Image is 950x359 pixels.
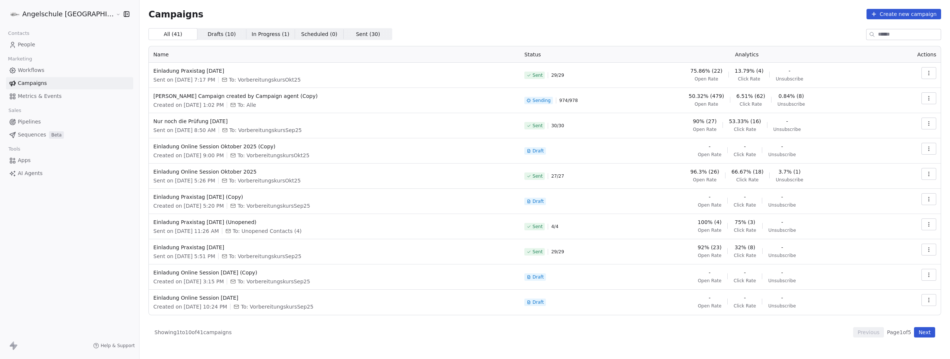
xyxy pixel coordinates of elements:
span: - [709,143,711,150]
span: Click Rate [740,101,762,107]
span: - [781,294,783,302]
span: Tools [5,144,23,155]
span: 75% (3) [735,218,755,226]
a: Pipelines [6,116,133,128]
span: Click Rate [734,278,756,284]
span: 96.3% (26) [690,168,719,175]
span: To: VorbereitungskursSep25 [237,202,310,210]
span: Einladung Online Session Oktober 2025 (Copy) [153,143,515,150]
span: Einladung Online Session Oktober 2025 [153,168,515,175]
span: Click Rate [734,202,756,208]
span: 32% (8) [735,244,755,251]
span: Einladung Praxistag [DATE] [153,67,515,75]
span: Click Rate [734,227,756,233]
span: Unsubscribe [769,227,796,233]
a: SequencesBeta [6,129,133,141]
span: To: Alle [237,101,256,109]
span: Draft [533,274,544,280]
span: Sales [5,105,24,116]
span: Open Rate [698,227,721,233]
span: [PERSON_NAME] Campaign created by Campaign agent (Copy) [153,92,515,100]
span: Created on [DATE] 10:24 PM [153,303,227,310]
span: 30 / 30 [551,123,564,129]
span: Unsubscribe [768,303,796,309]
span: 53.33% (16) [729,118,761,125]
span: Click Rate [736,177,759,183]
th: Analytics [613,46,881,63]
span: Sending [533,98,551,103]
span: To: VorbereitungskursSep25 [229,126,302,134]
span: Unsubscribe [776,177,803,183]
span: Created on [DATE] 9:00 PM [153,152,224,159]
span: To: VorbereitungskursSep25 [237,278,310,285]
span: Click Rate [734,303,756,309]
a: Help & Support [93,343,135,349]
span: Marketing [5,53,35,65]
span: - [744,143,746,150]
span: AI Agents [18,169,43,177]
button: Angelschule [GEOGRAPHIC_DATA] [9,8,111,20]
span: Einladung Praxistag [DATE] (Copy) [153,193,515,201]
span: Open Rate [698,303,721,309]
span: To: VorbereitungskursOkt25 [229,76,301,83]
span: Sent [533,249,543,255]
th: Actions [881,46,941,63]
span: Angelschule [GEOGRAPHIC_DATA] [22,9,114,19]
span: Unsubscribe [768,278,796,284]
span: Open Rate [693,126,717,132]
span: Sent on [DATE] 5:26 PM [153,177,215,184]
span: 974 / 978 [559,98,578,103]
a: Apps [6,154,133,167]
span: - [786,118,788,125]
span: Sent [533,224,543,230]
span: - [709,269,711,276]
span: - [709,193,711,201]
a: AI Agents [6,167,133,179]
span: Unsubscribe [777,101,805,107]
span: Open Rate [698,278,721,284]
span: Click Rate [734,253,756,258]
span: Created on [DATE] 3:15 PM [153,278,224,285]
span: Created on [DATE] 1:02 PM [153,101,224,109]
span: Unsubscribe [768,202,796,208]
span: Scheduled ( 0 ) [301,30,338,38]
span: 75.86% (22) [690,67,723,75]
span: - [709,294,711,302]
span: 66.67% (18) [731,168,764,175]
span: Einladung Online Session [DATE] (Copy) [153,269,515,276]
span: Einladung Online Session [DATE] [153,294,515,302]
span: To: VorbereitungskursSep25 [241,303,313,310]
span: Pipelines [18,118,41,126]
span: - [781,244,783,251]
button: Previous [853,327,884,337]
span: Page 1 of 5 [887,329,911,336]
span: To: VorbereitungskursOkt25 [237,152,309,159]
th: Name [149,46,520,63]
span: 100% (4) [698,218,721,226]
button: Create new campaign [867,9,941,19]
span: Metrics & Events [18,92,62,100]
img: logo180-180.png [10,10,19,19]
span: Einladung Praxistag [DATE] (Unopened) [153,218,515,226]
span: To: Unopened Contacts (4) [233,227,302,235]
span: Showing 1 to 10 of 41 campaigns [154,329,232,336]
span: Sent [533,72,543,78]
span: Unsubscribe [776,76,803,82]
span: Contacts [5,28,33,39]
span: Sent ( 30 ) [356,30,380,38]
a: Metrics & Events [6,90,133,102]
span: Draft [533,299,544,305]
span: Open Rate [698,202,721,208]
span: Einladung Praxistag [DATE] [153,244,515,251]
span: - [781,269,783,276]
span: To: VorbereitungskursOkt25 [229,177,301,184]
span: 3.7% (1) [779,168,801,175]
span: - [744,269,746,276]
span: Workflows [18,66,45,74]
span: Sequences [18,131,46,139]
span: Sent on [DATE] 5:51 PM [153,253,215,260]
span: Help & Support [101,343,135,349]
span: 0.84% (8) [779,92,804,100]
th: Status [520,46,613,63]
span: Sent [533,173,543,179]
